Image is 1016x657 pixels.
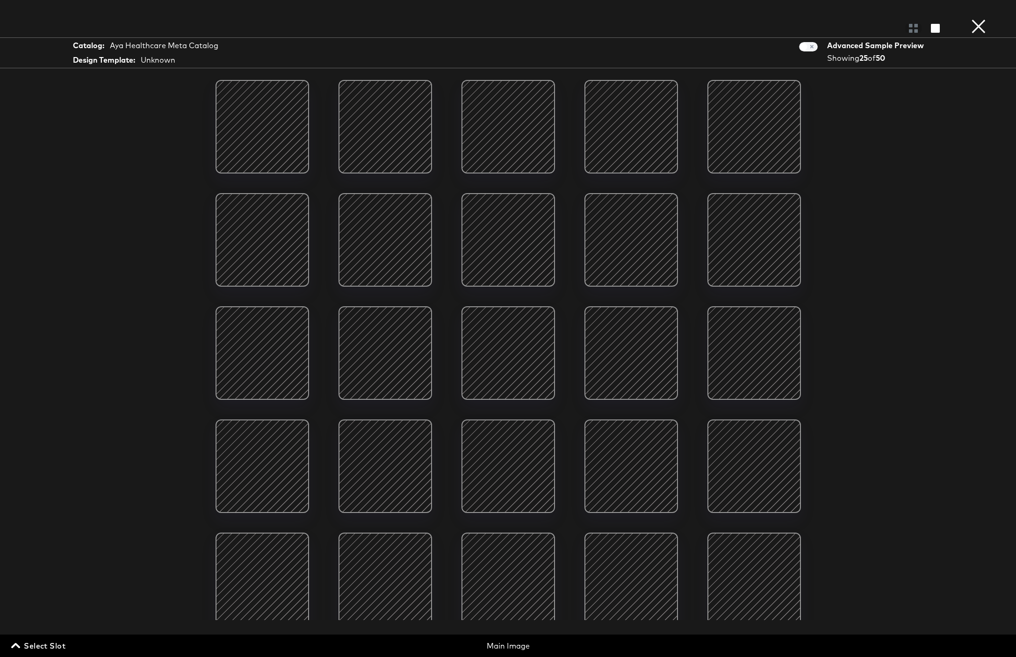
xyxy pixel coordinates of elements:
div: Advanced Sample Preview [827,40,927,51]
div: Unknown [141,55,175,65]
span: Select Slot [13,639,65,652]
strong: 50 [876,53,885,63]
div: Aya Healthcare Meta Catalog [110,40,218,51]
div: Main Image [344,641,672,651]
div: Showing of [827,53,927,64]
strong: Design Template: [73,55,135,65]
strong: 25 [859,53,868,63]
button: Select Slot [9,639,69,652]
strong: Catalog: [73,40,104,51]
